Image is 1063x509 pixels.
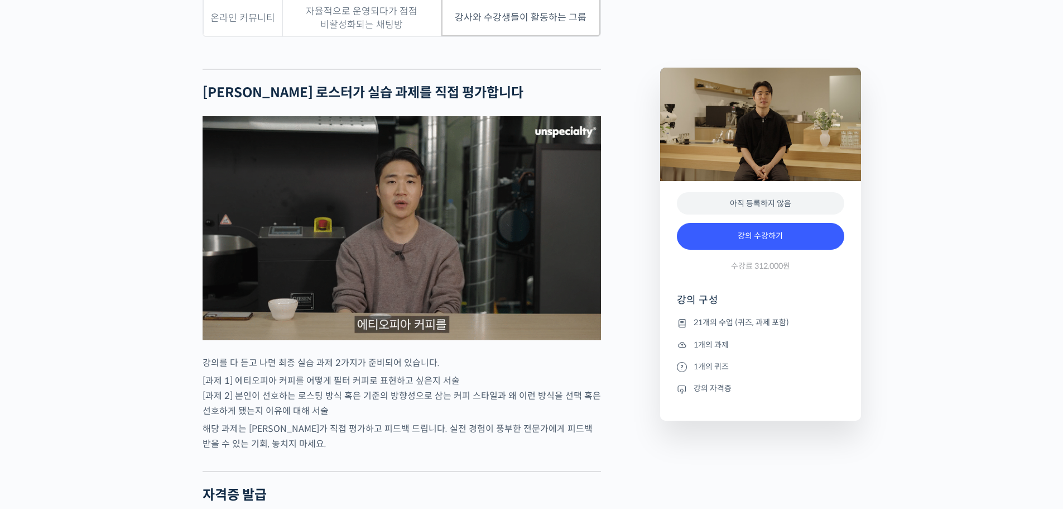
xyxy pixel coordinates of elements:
li: 1개의 과제 [677,338,844,351]
div: 아직 등록하지 않음 [677,192,844,215]
strong: [PERSON_NAME] 로스터가 실습 과제를 직접 평가합니다 [203,84,523,101]
a: 홈 [3,354,74,382]
li: 강의 자격증 [677,382,844,396]
p: 강의를 다 듣고 나면 최종 실습 과제 2가지가 준비되어 있습니다. [203,355,601,370]
a: 대화 [74,354,144,382]
p: 해당 과제는 [PERSON_NAME]가 직접 평가하고 피드백 드립니다. 실전 경험이 풍부한 전문가에게 피드백 받을 수 있는 기회, 놓치지 마세요. [203,421,601,451]
li: 21개의 수업 (퀴즈, 과제 포함) [677,316,844,330]
a: 설정 [144,354,214,382]
h4: 강의 구성 [677,293,844,316]
span: 홈 [35,371,42,380]
span: 설정 [172,371,186,380]
span: 수강료 312,000원 [731,261,790,272]
span: 대화 [102,372,116,380]
a: 강의 수강하기 [677,223,844,250]
p: [과제 1] 에티오피아 커피를 어떻게 필터 커피로 표현하고 싶은지 서술 [과제 2] 본인이 선호하는 로스팅 방식 혹은 기준의 방향성으로 삼는 커피 스타일과 왜 이런 방식을 선... [203,373,601,418]
li: 1개의 퀴즈 [677,360,844,373]
strong: 자격증 발급 [203,487,267,503]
